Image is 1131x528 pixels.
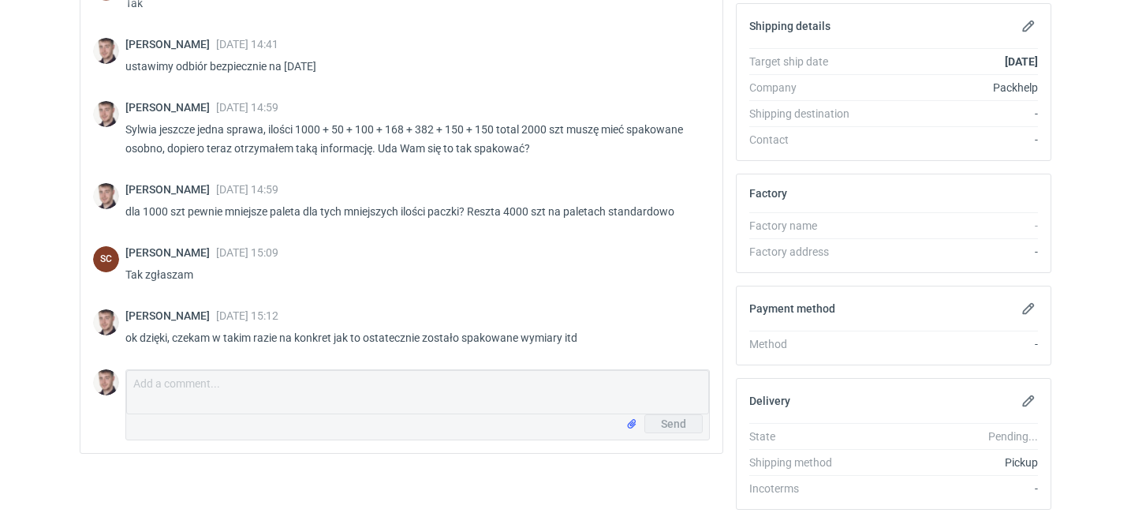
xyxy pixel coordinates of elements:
[864,218,1038,234] div: -
[1019,299,1038,318] button: Edit payment method
[864,336,1038,352] div: -
[125,38,216,51] span: [PERSON_NAME]
[93,246,119,272] div: Sylwia Cichórz
[749,429,864,444] div: State
[125,328,697,347] p: ok dzięki, czekam w takim razie na konkret jak to ostatecznie zostało spakowane wymiary itd
[988,430,1038,443] em: Pending...
[1019,17,1038,36] button: Edit shipping details
[93,369,119,395] img: Maciej Sikora
[749,336,864,352] div: Method
[749,20,831,32] h2: Shipping details
[125,101,216,114] span: [PERSON_NAME]
[864,80,1038,95] div: Packhelp
[749,302,835,315] h2: Payment method
[749,187,787,200] h2: Factory
[216,38,278,51] span: [DATE] 14:41
[1019,391,1038,410] button: Edit delivery details
[749,395,790,407] h2: Delivery
[125,202,697,221] p: dla 1000 szt pewnie mniejsze paleta dla tych mniejszych ilości paczki? Reszta 4000 szt na paletac...
[93,183,119,209] img: Maciej Sikora
[864,481,1038,496] div: -
[93,309,119,335] img: Maciej Sikora
[93,38,119,64] img: Maciej Sikora
[1005,55,1038,68] strong: [DATE]
[749,218,864,234] div: Factory name
[749,132,864,148] div: Contact
[644,414,703,433] button: Send
[93,246,119,272] figcaption: SC
[125,120,697,158] p: Sylwia jeszcze jedna sprawa, ilości 1000 + 50 + 100 + 168 + 382 + 150 + 150 total 2000 szt muszę ...
[216,183,278,196] span: [DATE] 14:59
[749,80,864,95] div: Company
[125,57,697,76] p: ustawimy odbiór bezpiecznie na [DATE]
[749,54,864,69] div: Target ship date
[93,101,119,127] img: Maciej Sikora
[125,246,216,259] span: [PERSON_NAME]
[749,244,864,260] div: Factory address
[864,106,1038,122] div: -
[216,246,278,259] span: [DATE] 15:09
[749,455,864,470] div: Shipping method
[216,309,278,322] span: [DATE] 15:12
[864,244,1038,260] div: -
[661,418,686,429] span: Send
[125,183,216,196] span: [PERSON_NAME]
[749,481,864,496] div: Incoterms
[864,132,1038,148] div: -
[749,106,864,122] div: Shipping destination
[216,101,278,114] span: [DATE] 14:59
[125,309,216,322] span: [PERSON_NAME]
[125,265,697,284] p: Tak zgłaszam
[864,455,1038,470] div: Pickup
